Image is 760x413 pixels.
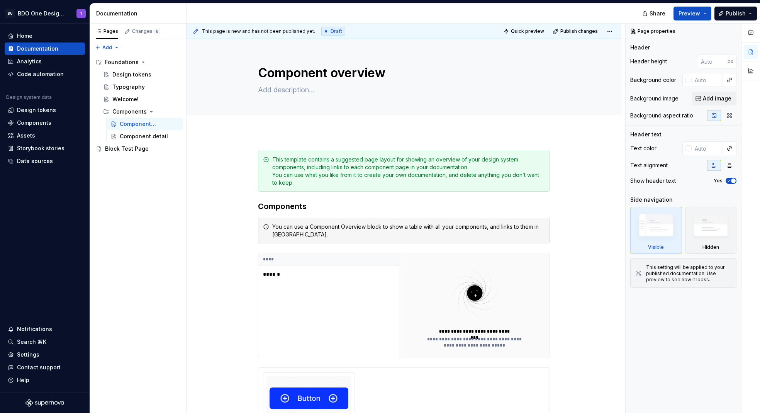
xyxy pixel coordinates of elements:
[501,26,548,37] button: Quick preview
[18,10,67,17] div: BDO One Design System
[6,94,52,100] div: Design system data
[25,399,64,407] svg: Supernova Logo
[5,9,15,18] div: BU
[685,207,737,254] div: Hidden
[630,112,693,119] div: Background aspect ratio
[5,361,85,374] button: Contact support
[331,28,342,34] span: Draft
[5,155,85,167] a: Data sources
[5,55,85,68] a: Analytics
[80,10,83,17] div: T
[202,28,315,34] span: This page is new and has not been published yet.
[93,42,122,53] button: Add
[630,177,676,185] div: Show header text
[17,338,46,346] div: Search ⌘K
[5,104,85,116] a: Design tokens
[5,374,85,386] button: Help
[630,76,676,84] div: Background color
[256,64,548,82] textarea: Component overview
[17,157,53,165] div: Data sources
[17,70,64,78] div: Code automation
[17,144,64,152] div: Storybook stories
[630,131,662,138] div: Header text
[120,120,157,128] div: Component overview
[5,42,85,55] a: Documentation
[630,144,657,152] div: Text color
[714,7,757,20] button: Publish
[112,71,151,78] div: Design tokens
[511,28,544,34] span: Quick preview
[630,58,667,65] div: Header height
[112,95,139,103] div: Welcome!
[630,95,679,102] div: Background image
[560,28,598,34] span: Publish changes
[105,58,139,66] div: Foundations
[17,58,42,65] div: Analytics
[630,207,682,254] div: Visible
[630,161,668,169] div: Text alignment
[17,376,29,384] div: Help
[100,68,183,81] a: Design tokens
[100,93,183,105] a: Welcome!
[105,145,149,153] div: Block Test Page
[102,44,112,51] span: Add
[107,118,183,130] a: Component overview
[673,7,711,20] button: Preview
[638,7,670,20] button: Share
[2,5,88,22] button: BUBDO One Design SystemT
[5,336,85,348] button: Search ⌘K
[5,30,85,42] a: Home
[679,10,700,17] span: Preview
[17,45,58,53] div: Documentation
[692,73,723,87] input: Auto
[120,133,168,140] div: Component detail
[107,130,183,143] a: Component detail
[5,323,85,335] button: Notifications
[17,364,61,371] div: Contact support
[728,58,733,65] p: px
[154,28,160,34] span: 6
[5,129,85,142] a: Assets
[96,28,118,34] div: Pages
[726,10,746,17] span: Publish
[551,26,601,37] button: Publish changes
[714,178,723,184] label: Yes
[100,105,183,118] div: Components
[5,142,85,155] a: Storybook stories
[272,223,545,238] div: You can use a Component Overview block to show a table with all your components, and links to the...
[630,196,673,204] div: Side navigation
[5,117,85,129] a: Components
[692,92,736,105] button: Add image
[93,56,183,155] div: Page tree
[17,106,56,114] div: Design tokens
[112,108,147,116] div: Components
[698,54,728,68] input: Auto
[648,244,664,250] div: Visible
[17,32,32,40] div: Home
[100,81,183,93] a: Typography
[132,28,160,34] div: Changes
[702,244,719,250] div: Hidden
[646,264,731,283] div: This setting will be applied to your published documentation. Use preview to see how it looks.
[692,141,723,155] input: Auto
[703,95,731,102] span: Add image
[17,351,39,359] div: Settings
[272,156,545,187] div: This template contains a suggested page layout for showing an overview of your design system comp...
[258,201,550,212] h3: Components
[650,10,665,17] span: Share
[17,119,51,127] div: Components
[96,10,183,17] div: Documentation
[112,83,145,91] div: Typography
[17,132,35,139] div: Assets
[5,68,85,80] a: Code automation
[17,325,52,333] div: Notifications
[5,348,85,361] a: Settings
[630,44,650,51] div: Header
[93,56,183,68] div: Foundations
[93,143,183,155] a: Block Test Page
